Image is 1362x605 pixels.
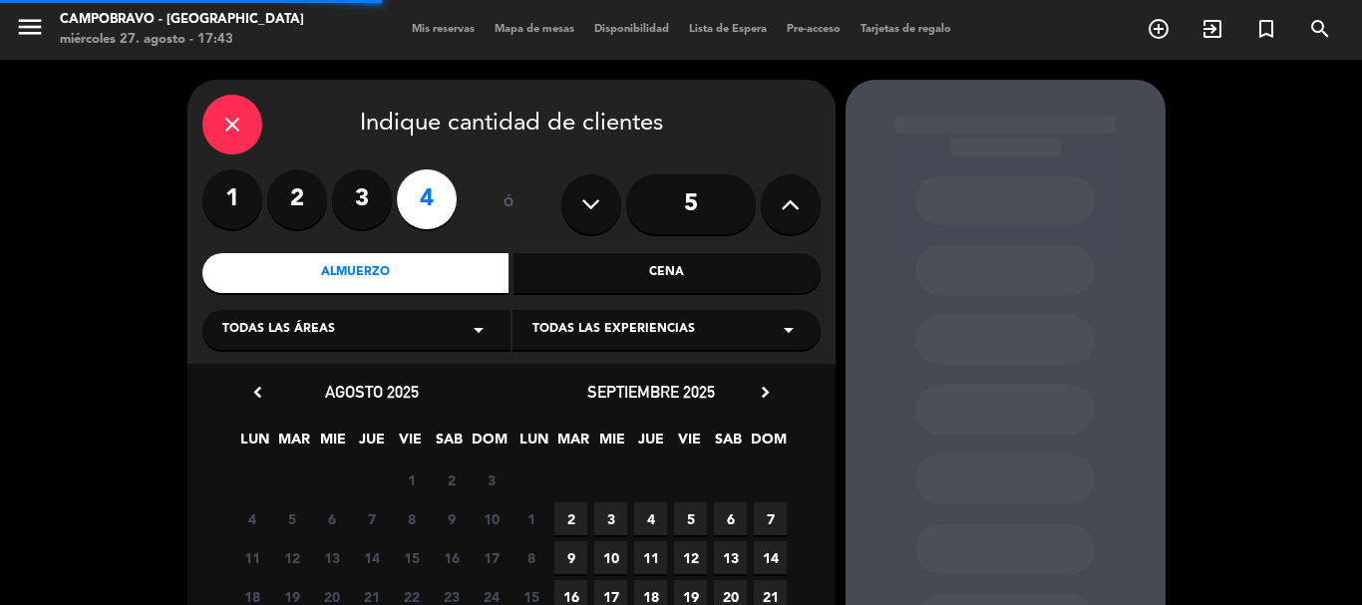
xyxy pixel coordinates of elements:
[1308,17,1332,41] i: search
[1147,17,1171,41] i: add_circle_outline
[714,541,747,574] span: 13
[355,428,388,460] span: JUE
[475,463,508,496] span: 3
[15,12,45,42] i: menu
[554,502,587,535] span: 2
[315,541,348,574] span: 13
[220,113,244,137] i: close
[315,502,348,535] span: 6
[554,541,587,574] span: 9
[435,541,468,574] span: 16
[755,382,776,403] i: chevron_right
[235,502,268,535] span: 4
[395,463,428,496] span: 1
[355,541,388,574] span: 14
[751,428,784,460] span: DOM
[472,428,505,460] span: DOM
[634,502,667,535] span: 4
[851,24,961,35] span: Tarjetas de regalo
[674,502,707,535] span: 5
[777,24,851,35] span: Pre-acceso
[435,463,468,496] span: 2
[332,169,392,229] label: 3
[475,502,508,535] span: 10
[202,169,262,229] label: 1
[275,541,308,574] span: 12
[1254,17,1278,41] i: turned_in_not
[475,541,508,574] span: 17
[754,502,787,535] span: 7
[634,428,667,460] span: JUE
[433,428,466,460] span: SAB
[394,428,427,460] span: VIE
[634,541,667,574] span: 11
[202,95,821,154] div: Indique cantidad de clientes
[277,428,310,460] span: MAR
[674,541,707,574] span: 12
[532,320,695,340] span: Todas las experiencias
[275,502,308,535] span: 5
[584,24,679,35] span: Disponibilidad
[267,169,327,229] label: 2
[477,169,541,239] div: ó
[222,320,335,340] span: Todas las áreas
[587,382,715,402] span: septiembre 2025
[556,428,589,460] span: MAR
[247,382,268,403] i: chevron_left
[395,541,428,574] span: 15
[712,428,745,460] span: SAB
[355,502,388,535] span: 7
[594,541,627,574] span: 10
[235,541,268,574] span: 11
[395,502,428,535] span: 8
[60,10,304,30] div: Campobravo - [GEOGRAPHIC_DATA]
[513,253,821,293] div: Cena
[402,24,485,35] span: Mis reservas
[514,541,547,574] span: 8
[15,12,45,49] button: menu
[485,24,584,35] span: Mapa de mesas
[673,428,706,460] span: VIE
[595,428,628,460] span: MIE
[777,318,801,342] i: arrow_drop_down
[679,24,777,35] span: Lista de Espera
[1200,17,1224,41] i: exit_to_app
[60,30,304,50] div: miércoles 27. agosto - 17:43
[594,502,627,535] span: 3
[754,541,787,574] span: 14
[517,428,550,460] span: LUN
[714,502,747,535] span: 6
[397,169,457,229] label: 4
[325,382,419,402] span: agosto 2025
[514,502,547,535] span: 1
[238,428,271,460] span: LUN
[435,502,468,535] span: 9
[467,318,491,342] i: arrow_drop_down
[316,428,349,460] span: MIE
[202,253,510,293] div: Almuerzo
